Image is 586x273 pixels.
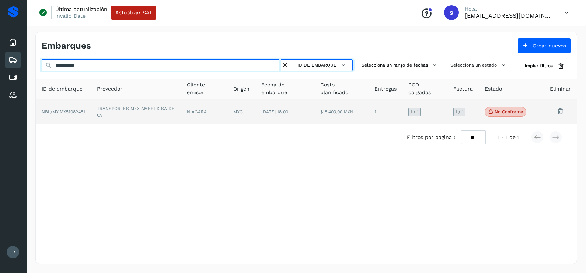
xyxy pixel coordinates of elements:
[261,81,309,96] span: Fecha de embarque
[550,85,571,93] span: Eliminar
[374,85,397,93] span: Entregas
[533,43,566,48] span: Crear nuevos
[465,6,553,12] p: Hola,
[233,85,250,93] span: Origen
[517,38,571,53] button: Crear nuevos
[91,99,181,124] td: TRANSPORTES MEX AMERI K SA DE CV
[516,59,571,73] button: Limpiar filtros
[498,134,519,141] span: 1 - 1 de 1
[297,62,336,68] span: ID de embarque
[408,81,442,96] span: POD cargadas
[5,52,21,68] div: Embarques
[407,134,455,141] span: Filtros por página :
[320,81,362,96] span: Costo planificado
[5,87,21,103] div: Proveedores
[314,99,368,124] td: $18,403.00 MXN
[495,109,523,114] p: No conforme
[295,60,349,71] button: ID de embarque
[42,85,83,93] span: ID de embarque
[42,40,91,51] h4: Embarques
[55,13,86,19] p: Invalid Date
[522,63,553,69] span: Limpiar filtros
[453,85,473,93] span: Factura
[227,99,255,124] td: MXC
[5,70,21,86] div: Cuentas por pagar
[455,110,464,114] span: 1 / 1
[359,59,442,71] button: Selecciona un rango de fechas
[447,59,510,71] button: Selecciona un estado
[42,109,85,114] span: NBL/MX.MX51082481
[485,85,502,93] span: Estado
[97,85,122,93] span: Proveedor
[465,12,553,19] p: smedina@niagarawater.com
[181,99,227,124] td: NIAGARA
[187,81,222,96] span: Cliente emisor
[115,10,152,15] span: Actualizar SAT
[410,110,419,114] span: 1 / 1
[261,109,288,114] span: [DATE] 18:00
[55,6,107,13] p: Última actualización
[369,99,402,124] td: 1
[111,6,156,19] button: Actualizar SAT
[5,34,21,50] div: Inicio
